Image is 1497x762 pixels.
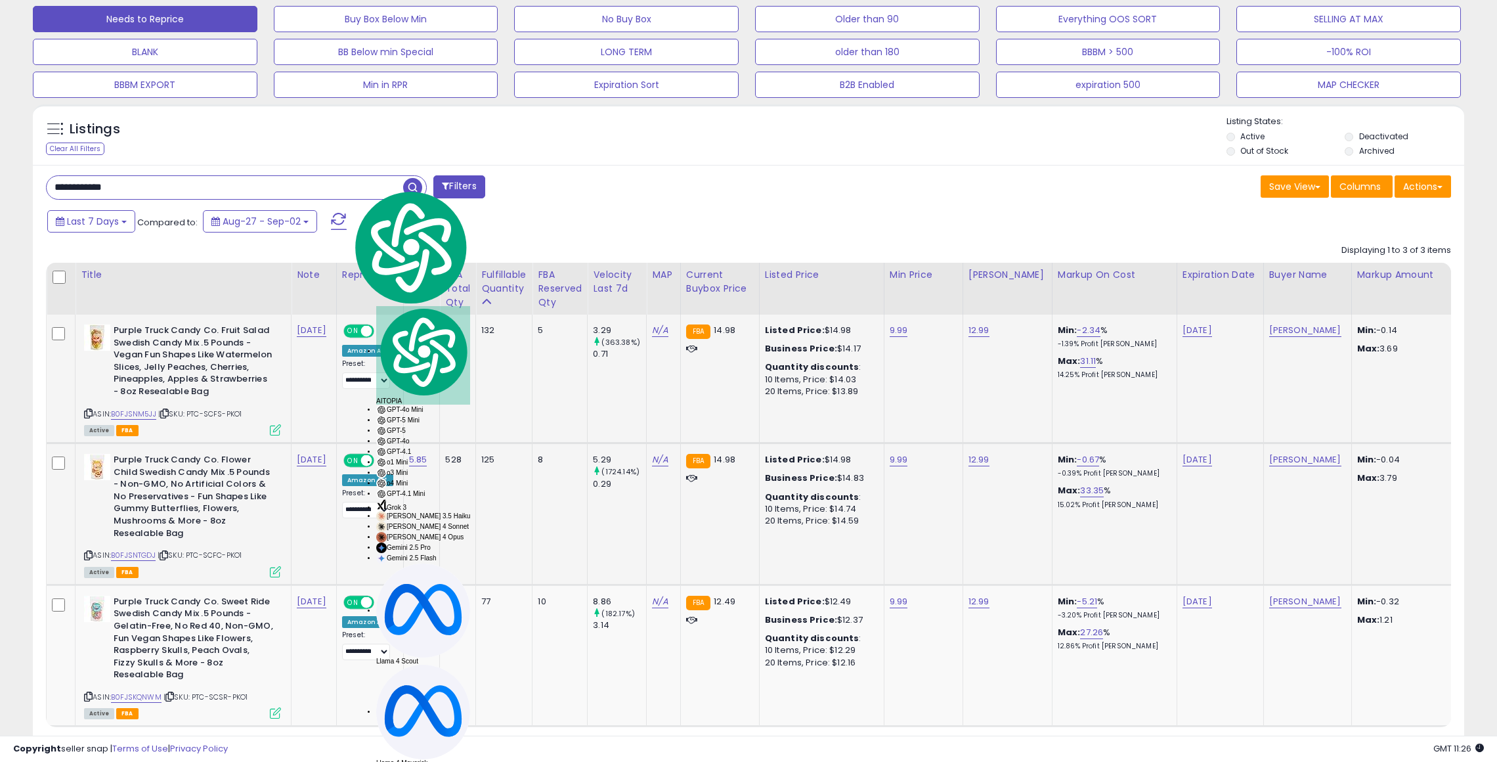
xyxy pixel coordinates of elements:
b: Min: [1058,324,1077,336]
b: Quantity discounts [765,491,859,503]
img: gpt-black.svg [376,405,387,415]
p: -0.04 [1357,454,1466,466]
span: Columns [1339,180,1381,193]
div: Min Price [890,268,957,282]
div: $14.98 [765,325,874,336]
div: Note [297,268,331,282]
strong: Max: [1357,472,1380,484]
label: Out of Stock [1240,145,1288,156]
div: Preset: [342,631,393,660]
a: [DATE] [1182,324,1212,337]
span: 2025-09-10 11:26 GMT [1433,742,1484,755]
div: Fulfillable Quantity [481,268,527,296]
strong: Max: [1357,342,1380,355]
div: 3.14 [593,619,646,631]
div: 132 [481,325,522,336]
strong: Min: [1357,453,1377,466]
a: [DATE] [1182,453,1212,466]
p: 3.79 [1357,472,1466,484]
label: Active [1240,131,1265,142]
div: Clear All Filters [46,143,104,155]
a: -0.67 [1077,453,1099,466]
img: gpt-black.svg [376,447,387,457]
div: Current Buybox Price [686,268,754,296]
div: 10 [538,596,577,608]
button: Aug-27 - Sep-02 [203,210,317,233]
b: Max: [1058,484,1081,497]
strong: Min: [1357,324,1377,336]
div: % [1058,355,1167,380]
div: o4 Mini [376,478,470,489]
div: % [1058,627,1167,651]
a: 12.99 [968,453,989,466]
p: -1.39% Profit [PERSON_NAME] [1058,340,1167,349]
div: 20 Items, Price: $13.89 [765,386,874,397]
a: [PERSON_NAME] [1269,595,1341,608]
a: [PERSON_NAME] [1269,324,1341,337]
button: Buy Box Below Min [274,6,498,32]
div: 0.29 [593,478,646,490]
a: [DATE] [297,324,326,337]
a: B0FJSNM5JJ [111,409,156,420]
button: SELLING AT MAX [1236,6,1461,32]
div: : [765,633,874,644]
button: Columns [1331,175,1393,198]
label: Archived [1359,145,1395,156]
b: Listed Price: [765,324,825,336]
div: Gemini 2.5 Flash [376,553,470,564]
span: Aug-27 - Sep-02 [223,215,301,228]
label: Deactivated [1359,131,1408,142]
div: % [1058,325,1167,349]
span: 14.98 [714,324,735,336]
div: FBA Reserved Qty [538,268,582,309]
img: gpt-black.svg [376,478,387,489]
a: [DATE] [297,453,326,466]
b: Business Price: [765,342,837,355]
img: gemini-20-flash.svg [376,553,387,564]
span: Compared to: [137,216,198,229]
a: [DATE] [1182,595,1212,608]
a: N/A [652,453,668,466]
div: ASIN: [84,454,281,576]
th: CSV column name: cust_attr_4_Buyer Name [1263,263,1351,315]
div: $12.37 [765,614,874,626]
div: Markup on Cost [1058,268,1171,282]
b: Business Price: [765,472,837,484]
div: : [765,491,874,503]
button: older than 180 [755,39,980,65]
span: | SKU: PTC-SCSR-PKO1 [163,692,248,702]
div: Title [81,268,286,282]
p: 14.25% Profit [PERSON_NAME] [1058,370,1167,380]
button: expiration 500 [996,72,1221,98]
a: 12.99 [968,324,989,337]
div: 20 Items, Price: $14.59 [765,515,874,527]
img: llama-33-70b.svg [376,665,470,759]
div: $14.83 [765,472,874,484]
p: -0.32 [1357,596,1466,608]
div: GPT-5 [376,426,470,436]
div: 77 [481,596,522,608]
a: -5.21 [1077,595,1097,608]
span: FBA [116,708,139,719]
b: Listed Price: [765,453,825,466]
span: 14.98 [714,453,735,466]
button: Last 7 Days [47,210,135,233]
button: BBBM > 500 [996,39,1221,65]
a: N/A [652,595,668,608]
p: 15.02% Profit [PERSON_NAME] [1058,501,1167,510]
div: % [1058,485,1167,509]
strong: Min: [1357,595,1377,608]
div: o1 Mini [376,457,470,468]
img: gpt-black.svg [376,415,387,426]
div: GPT-4.1 [376,447,470,457]
img: gpt-black.svg [376,436,387,447]
button: Save View [1261,175,1329,198]
div: Displaying 1 to 3 of 3 items [1341,244,1451,257]
strong: Max: [1357,614,1380,626]
img: logo.svg [350,189,470,305]
img: logo.svg [376,306,470,397]
p: 12.86% Profit [PERSON_NAME] [1058,642,1167,651]
div: Gemini 2.5 Pro [376,543,470,553]
p: -0.39% Profit [PERSON_NAME] [1058,469,1167,478]
a: [PERSON_NAME] [1269,453,1341,466]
